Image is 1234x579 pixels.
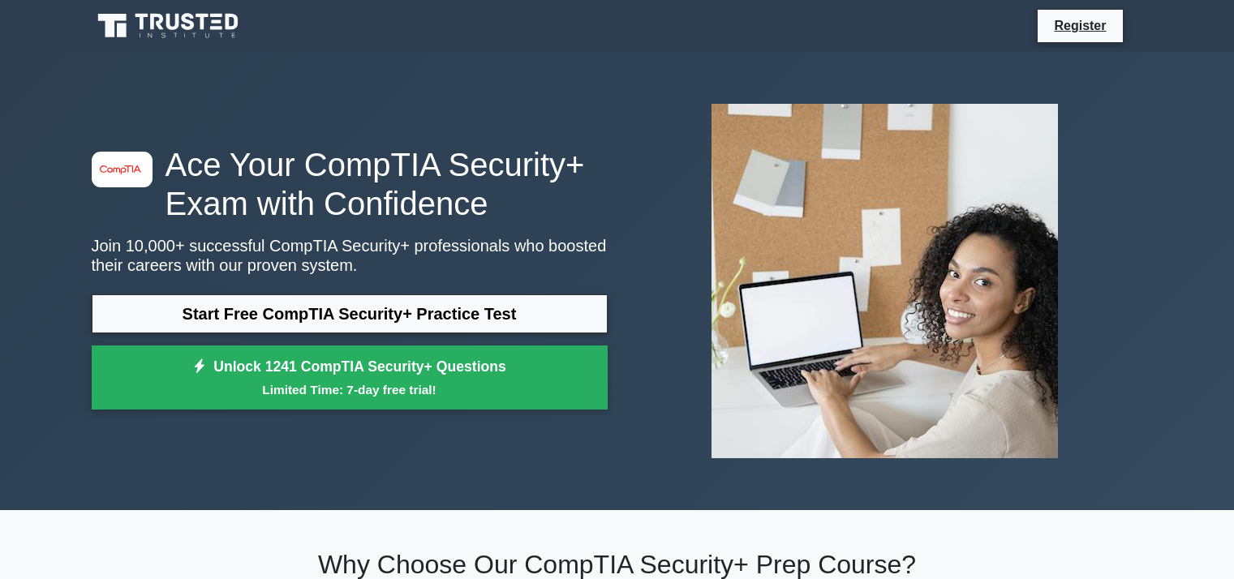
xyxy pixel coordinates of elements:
h1: Ace Your CompTIA Security+ Exam with Confidence [92,145,608,223]
a: Start Free CompTIA Security+ Practice Test [92,294,608,333]
a: Unlock 1241 CompTIA Security+ QuestionsLimited Time: 7-day free trial! [92,345,608,410]
p: Join 10,000+ successful CompTIA Security+ professionals who boosted their careers with our proven... [92,236,608,275]
a: Register [1044,15,1116,36]
small: Limited Time: 7-day free trial! [112,380,587,399]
